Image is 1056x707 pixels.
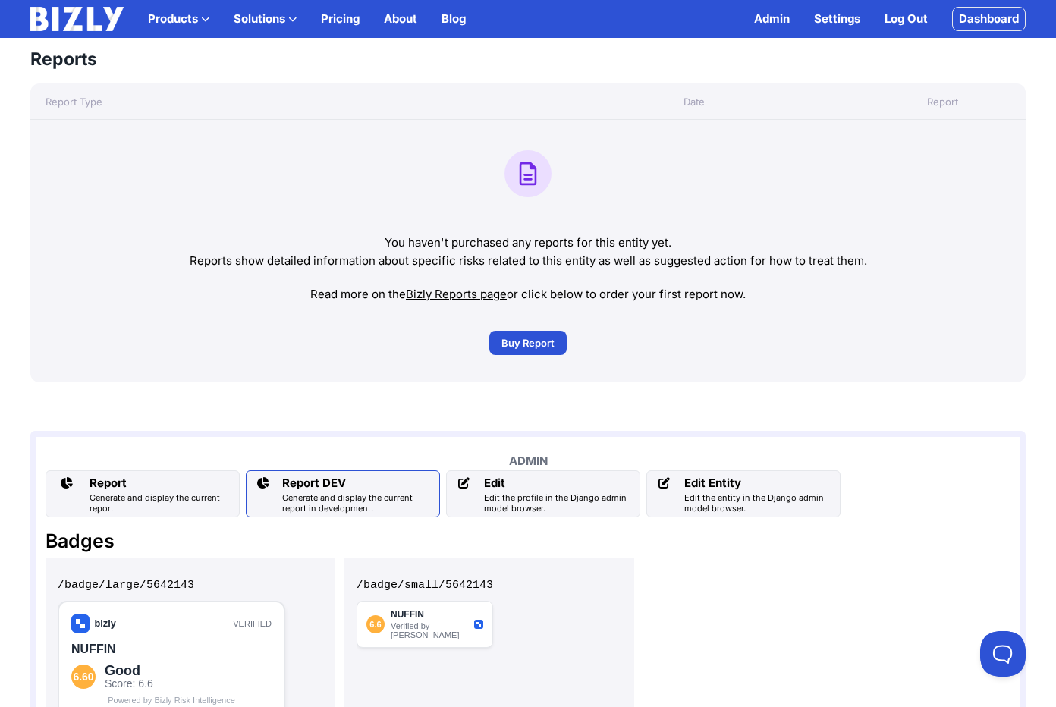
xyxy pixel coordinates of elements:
[47,77,214,89] div: Score: 6.6
[501,335,555,350] span: Buy Report
[406,287,507,301] a: Bizly Reports page
[860,94,1026,109] div: Report
[814,10,860,28] a: Settings
[952,7,1026,31] a: Dashboard
[282,492,433,514] div: Generate and display the current report in development.
[442,10,466,28] a: Blog
[42,252,1014,270] p: Reports show detailed information about specific risks related to this entity as well as suggeste...
[46,529,1010,552] h2: Badges
[980,631,1026,677] iframe: Toggle Customer Support
[489,331,567,355] a: Buy Report
[684,474,834,492] div: Edit Entity
[684,492,834,514] div: Edit the entity in the Django admin model browser.
[14,41,214,57] div: NUFFIN
[446,470,640,517] a: Edit Edit the profile in the Django admin model browser.
[90,492,233,514] div: Generate and display the current report
[47,63,214,77] div: Good
[46,452,1010,470] div: ADMIN
[646,470,841,517] a: Edit Entity Edit the entity in the Django admin model browser.
[14,64,38,88] div: 6.60
[484,492,633,514] div: Edit the profile in the Django admin model browser.
[30,94,528,109] div: Report Type
[14,95,214,104] div: Powered by Bizly Risk Intelligence
[42,285,1014,303] p: Read more on the or click below to order your first report now.
[58,570,323,601] pre: /badge/large/5642143
[357,570,622,601] pre: /badge/small/5642143
[246,470,440,517] a: Report DEV Generate and display the current report in development.
[175,18,214,27] span: VERIFIED
[36,17,58,28] text: bizly
[10,14,28,33] div: 6.6
[754,10,790,28] a: Admin
[321,10,360,28] a: Pricing
[384,10,417,28] a: About
[282,474,433,492] div: Report DEV
[42,234,1014,252] p: You haven't purchased any reports for this entity yet.
[885,10,928,28] a: Log Out
[90,474,233,492] div: Report
[46,470,240,517] a: Report Generate and display the current report
[30,47,97,71] h3: Reports
[34,20,112,39] div: Verified by [PERSON_NAME]
[528,94,860,109] div: Date
[34,8,112,19] div: NUFFIN
[148,10,209,28] button: Products
[234,10,297,28] button: Solutions
[484,474,633,492] div: Edit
